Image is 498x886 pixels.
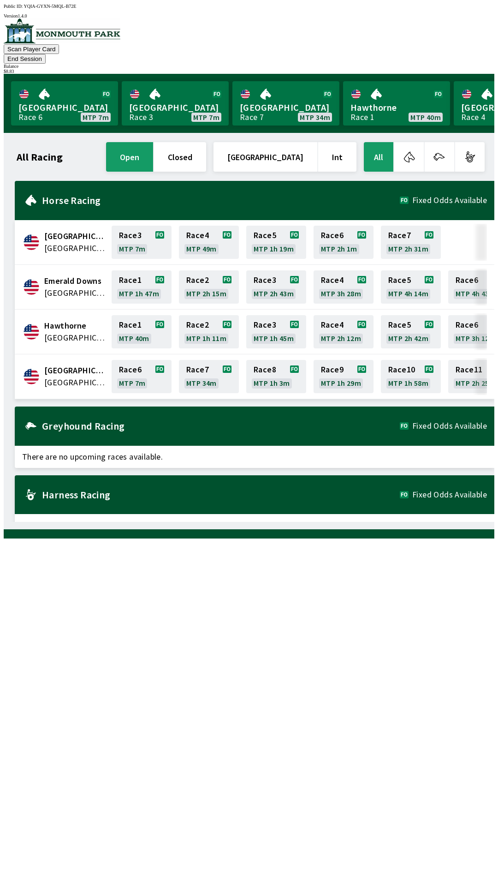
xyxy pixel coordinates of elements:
button: [GEOGRAPHIC_DATA] [213,142,317,172]
span: MTP 1h 11m [186,335,226,342]
a: Race6MTP 7m [112,360,172,393]
span: Race 10 [388,366,415,373]
div: Balance [4,64,494,69]
span: MTP 1h 19m [254,245,294,252]
span: MTP 3h 12m [456,335,496,342]
span: MTP 2h 42m [388,335,428,342]
div: Version 1.4.0 [4,13,494,18]
span: YQIA-GYXN-5MQL-B72E [24,4,77,9]
span: Hawthorne [350,102,443,114]
button: open [106,142,153,172]
span: United States [44,377,106,389]
a: Race3MTP 1h 45m [246,315,306,348]
button: Int [318,142,356,172]
span: MTP 7m [83,114,109,121]
button: Scan Player Card [4,44,59,54]
div: Race 3 [129,114,153,121]
a: Race2MTP 1h 11m [179,315,239,348]
span: MTP 4h 43m [456,290,496,297]
a: Race10MTP 1h 58m [381,360,441,393]
span: Race 9 [321,366,344,373]
a: Race5MTP 4h 14m [381,270,441,304]
img: venue logo [4,18,120,43]
span: [GEOGRAPHIC_DATA] [129,102,221,114]
span: [GEOGRAPHIC_DATA] [18,102,111,114]
span: Race 8 [254,366,276,373]
a: HawthorneRace 1MTP 40m [343,81,450,126]
span: Fixed Odds Available [412,491,487,498]
span: Fixed Odds Available [412,422,487,430]
span: Race 3 [119,232,142,239]
div: $ 8.83 [4,69,494,74]
span: MTP 4h 14m [388,290,428,297]
span: MTP 1h 29m [321,379,361,387]
button: All [364,142,393,172]
span: Race 7 [186,366,209,373]
span: MTP 1h 58m [388,379,428,387]
a: Race5MTP 2h 42m [381,315,441,348]
div: Race 6 [18,114,42,121]
span: Race 6 [321,232,344,239]
span: MTP 49m [186,245,217,252]
span: Race 2 [186,321,209,329]
div: Race 7 [240,114,264,121]
span: Race 7 [388,232,411,239]
span: Race 3 [254,276,276,284]
a: Race1MTP 1h 47m [112,270,172,304]
span: Race 4 [321,321,344,329]
span: Race 6 [119,366,142,373]
h2: Greyhound Racing [42,422,400,430]
span: Race 1 [119,276,142,284]
span: United States [44,332,106,344]
span: MTP 2h 15m [186,290,226,297]
span: MTP 40m [119,335,149,342]
a: [GEOGRAPHIC_DATA]Race 6MTP 7m [11,81,118,126]
a: Race2MTP 2h 15m [179,270,239,304]
a: Race7MTP 34m [179,360,239,393]
span: MTP 34m [186,379,217,387]
span: Race 5 [254,232,276,239]
a: Race1MTP 40m [112,315,172,348]
span: Race 3 [254,321,276,329]
div: Public ID: [4,4,494,9]
span: Hawthorne [44,320,106,332]
a: Race6MTP 2h 1m [314,226,373,259]
span: MTP 2h 31m [388,245,428,252]
a: Race4MTP 49m [179,226,239,259]
span: MTP 40m [410,114,441,121]
span: MTP 2h 12m [321,335,361,342]
span: [GEOGRAPHIC_DATA] [240,102,332,114]
div: Race 1 [350,114,374,121]
span: Monmouth Park [44,365,106,377]
a: [GEOGRAPHIC_DATA]Race 7MTP 34m [232,81,339,126]
span: Race 6 [456,276,478,284]
a: Race4MTP 2h 12m [314,315,373,348]
a: Race3MTP 2h 43m [246,270,306,304]
h2: Horse Racing [42,197,400,204]
span: Race 4 [186,232,209,239]
span: Race 6 [456,321,478,329]
span: United States [44,242,106,254]
a: Race5MTP 1h 19m [246,226,306,259]
span: MTP 1h 45m [254,335,294,342]
a: Race4MTP 3h 28m [314,270,373,304]
span: MTP 7m [119,245,145,252]
div: Race 4 [461,114,485,121]
span: There are no upcoming races available. [15,514,494,536]
span: MTP 7m [193,114,219,121]
span: United States [44,287,106,299]
span: MTP 3h 28m [321,290,361,297]
span: There are no upcoming races available. [15,446,494,468]
span: Race 5 [388,276,411,284]
a: Race7MTP 2h 31m [381,226,441,259]
span: Race 11 [456,366,482,373]
span: Emerald Downs [44,275,106,287]
h2: Harness Racing [42,491,400,498]
span: MTP 34m [300,114,330,121]
span: MTP 7m [119,379,145,387]
button: End Session [4,54,46,64]
span: MTP 1h 47m [119,290,159,297]
a: Race9MTP 1h 29m [314,360,373,393]
span: Race 2 [186,276,209,284]
span: Race 4 [321,276,344,284]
